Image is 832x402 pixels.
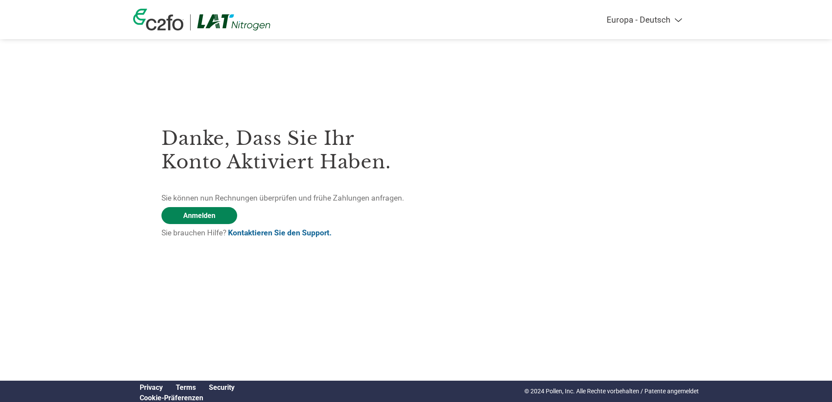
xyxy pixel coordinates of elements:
[133,9,184,30] img: c2fo logo
[197,14,270,30] img: LAT Nitrogen
[140,394,203,402] a: Cookie Preferences, opens a dedicated popup modal window
[176,383,196,392] a: Terms
[140,383,163,392] a: Privacy
[524,387,699,396] p: © 2024 Pollen, Inc. Alle Rechte vorbehalten / Patente angemeldet
[161,192,416,204] p: Sie können nun Rechnungen überprüfen und frühe Zahlungen anfragen.
[161,227,416,238] p: Sie brauchen Hilfe?
[228,228,332,237] a: Kontaktieren Sie den Support.
[161,207,237,224] a: Anmelden
[209,383,235,392] a: Security
[133,394,241,402] div: Open Cookie Preferences Modal
[161,127,416,174] h3: Danke, dass Sie Ihr Konto aktiviert haben.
